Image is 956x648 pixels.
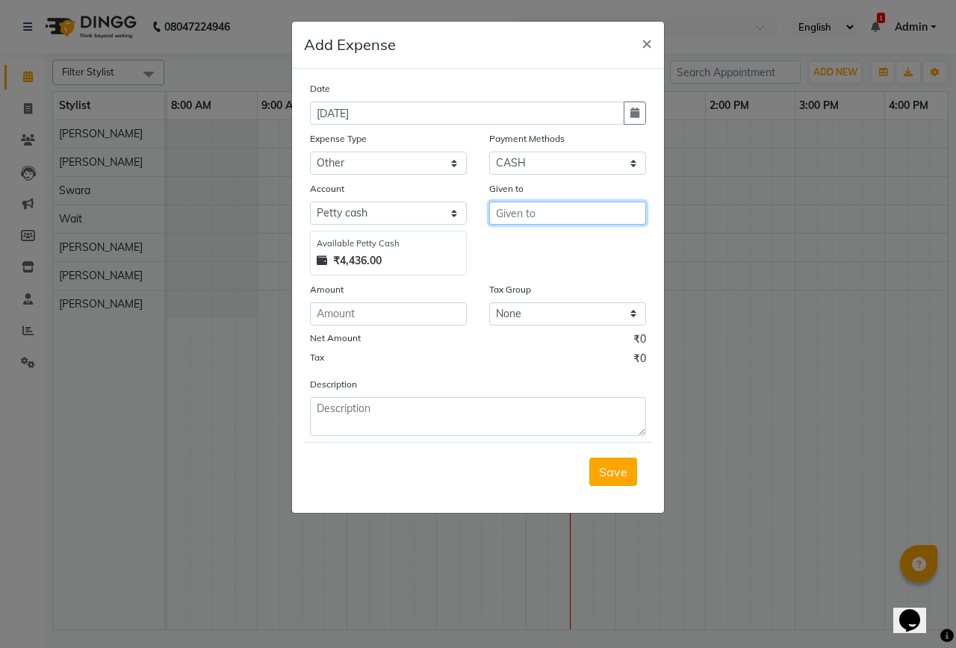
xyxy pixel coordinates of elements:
[310,331,361,345] label: Net Amount
[633,331,646,351] span: ₹0
[310,82,330,96] label: Date
[317,237,460,250] div: Available Petty Cash
[310,351,324,364] label: Tax
[310,378,357,391] label: Description
[310,182,344,196] label: Account
[489,132,565,146] label: Payment Methods
[630,22,664,63] button: Close
[310,283,344,296] label: Amount
[489,202,646,225] input: Given to
[310,302,467,325] input: Amount
[304,34,396,56] h5: Add Expense
[633,351,646,370] span: ₹0
[310,132,367,146] label: Expense Type
[489,283,531,296] label: Tax Group
[642,31,652,54] span: ×
[489,182,524,196] label: Given to
[599,464,627,479] span: Save
[333,253,382,269] strong: ₹4,436.00
[893,588,941,633] iframe: chat widget
[589,458,637,486] button: Save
